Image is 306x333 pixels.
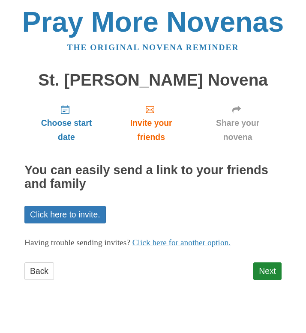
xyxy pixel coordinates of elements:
a: Invite your friends [108,98,194,149]
a: The original novena reminder [67,43,239,52]
h2: You can easily send a link to your friends and family [24,164,282,191]
a: Next [253,262,282,280]
span: Share your novena [202,116,273,144]
a: Choose start date [24,98,108,149]
a: Back [24,262,54,280]
span: Invite your friends [117,116,185,144]
a: Click here for another option. [132,238,231,247]
a: Pray More Novenas [22,6,284,38]
a: Click here to invite. [24,206,106,223]
a: Share your novena [194,98,282,149]
h1: St. [PERSON_NAME] Novena [24,71,282,89]
span: Choose start date [33,116,100,144]
span: Having trouble sending invites? [24,238,130,247]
